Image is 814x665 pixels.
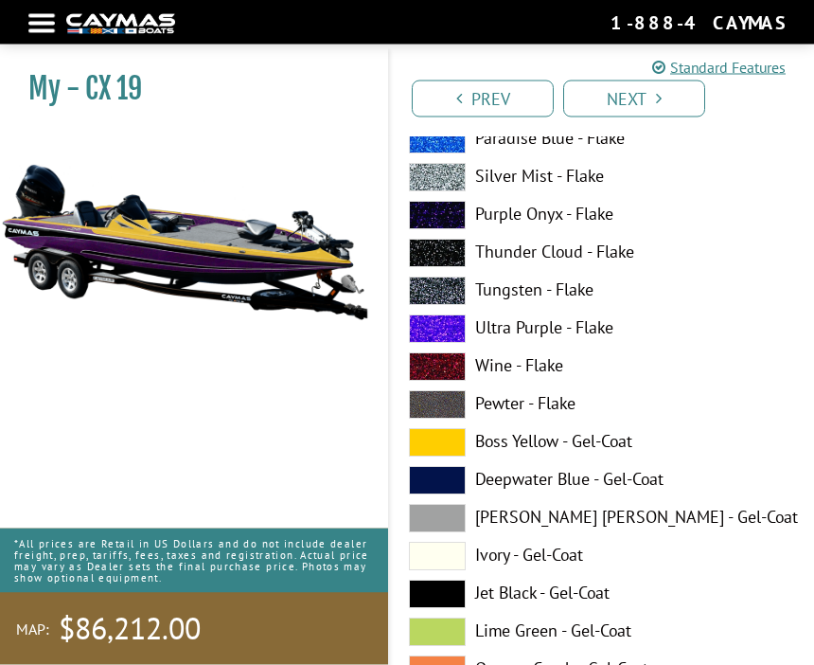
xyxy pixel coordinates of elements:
[563,81,705,117] a: Next
[409,353,795,382] label: Wine - Flake
[66,14,175,34] img: white-logo-c9c8dbefe5ff5ceceb0f0178aa75bf4bb51f6bca0971e226c86eb53dfe498488.png
[409,126,795,154] label: Paradise Blue - Flake
[409,467,795,495] label: Deepwater Blue - Gel-Coat
[59,609,201,649] span: $86,212.00
[16,620,49,639] span: MAP:
[409,164,795,192] label: Silver Mist - Flake
[409,240,795,268] label: Thunder Cloud - Flake
[409,581,795,609] label: Jet Black - Gel-Coat
[412,81,554,117] a: Prev
[14,529,374,593] p: *All prices are Retail in US Dollars and do not include dealer freight, prep, tariffs, fees, taxe...
[409,315,795,344] label: Ultra Purple - Flake
[409,278,795,306] label: Tungsten - Flake
[652,56,786,79] a: Standard Features
[610,10,786,35] div: 1-888-4CAYMAS
[409,543,795,571] label: Ivory - Gel-Coat
[409,429,795,458] label: Boss Yellow - Gel-Coat
[407,78,814,117] ul: Pagination
[409,619,795,647] label: Lime Green - Gel-Coat
[28,71,341,106] h1: My - CX 19
[409,202,795,230] label: Purple Onyx - Flake
[409,391,795,420] label: Pewter - Flake
[409,505,795,533] label: [PERSON_NAME] [PERSON_NAME] - Gel-Coat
